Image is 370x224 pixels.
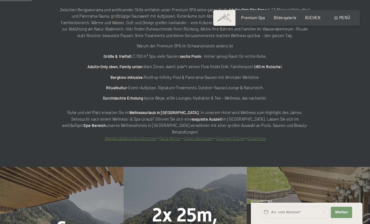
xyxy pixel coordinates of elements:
[87,64,144,69] strong: Adults-Only oben, Family unten:
[103,54,133,59] strong: Größe & Vielfalt:
[331,207,352,218] button: Weiter
[248,136,266,141] a: Dolomites
[60,74,310,80] p: Rooftop-Infinity-Pool & Panorama-Saunen mit Ahrntaler Weitblick.
[192,117,222,122] strong: exquisite Auszeit
[60,109,310,141] p: Ruhe und viel Platz erwarten Sie im . In unserem Hotel wird Wellness zum Highlight des Jahres. Se...
[60,95,310,101] p: kurze Wege, stille Lounges, Hydration & Tee – Wellness, das nachwirkt.
[106,85,128,90] strong: Ritualkultur:
[305,15,320,20] a: BUCHEN
[60,63,310,70] p: klare Zonen, damit jede*r seinen Flow findet (inkl. Familienpool & ).
[339,15,350,20] span: Menü
[160,136,181,141] a: Ski & Winter
[241,15,265,20] a: Premium Spa
[60,43,310,49] p: Warum der Premium SPA im Schwarzenstein anders ist
[216,136,245,141] a: Gourmet-Küche
[110,75,144,80] strong: Bergkino inklusive:
[180,54,201,59] strong: sechs Pools
[105,136,156,141] a: Wandern&AktivitätenSommer
[60,7,310,39] p: Zwischen Bergpanorama und wohltuender Stille entfaltet unser Premium SPA seine ganze Kraft: mit 2...
[229,7,264,12] strong: Adults-Only Sky Spa
[256,64,281,69] strong: 60 m Rutsche
[129,110,198,115] strong: Wellnessurlaub in [GEOGRAPHIC_DATA]
[251,199,272,203] span: Schnellanfrage
[60,85,310,91] p: Event-Aufgüsse, Signature-Treatments, Outdoor-Sauna-Lounge & Naturteich.
[60,53,310,59] p: 7.700 m² Spa, viele Saunen, – immer genug Raum für echte Ruhe.
[335,210,348,215] span: Weiter
[83,123,106,128] strong: Spa-Bereich
[274,15,296,20] a: Bildergalerie
[184,136,213,141] a: Unser Aktivteam
[103,96,144,101] strong: Durchdachte Erholung:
